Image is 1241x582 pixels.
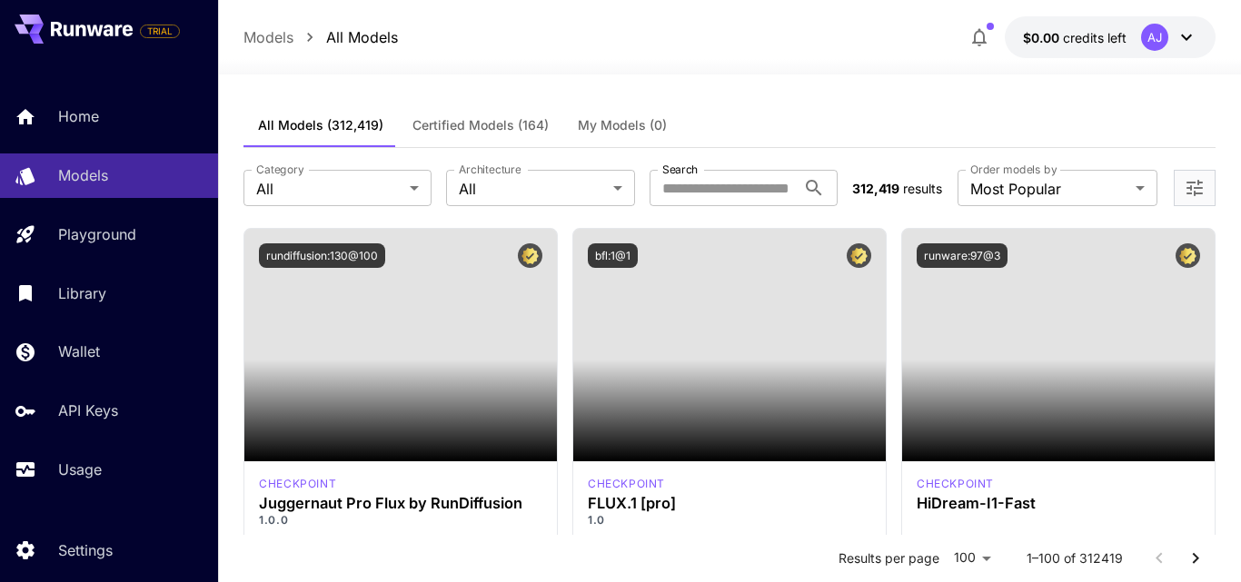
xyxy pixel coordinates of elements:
p: Library [58,282,106,304]
div: fluxpro [588,476,665,492]
p: Results per page [839,549,939,567]
button: Certified Model – Vetted for best performance and includes a commercial license. [518,243,542,268]
p: checkpoint [917,476,994,492]
button: runware:97@3 [917,243,1008,268]
span: results [903,181,942,196]
a: Models [243,26,293,48]
button: Certified Model – Vetted for best performance and includes a commercial license. [847,243,871,268]
button: Open more filters [1184,177,1206,200]
span: All Models (312,419) [258,117,383,133]
button: Go to next page [1177,540,1214,577]
h3: HiDream-I1-Fast [917,495,1200,512]
span: $0.00 [1023,30,1063,45]
button: Certified Model – Vetted for best performance and includes a commercial license. [1176,243,1200,268]
div: FLUX.1 D [259,476,336,492]
p: Home [58,105,99,127]
span: credits left [1063,30,1127,45]
label: Category [256,162,304,177]
p: Playground [58,223,136,245]
label: Search [662,162,698,177]
button: $0.00AJ [1005,16,1216,58]
p: checkpoint [588,476,665,492]
label: Order models by [970,162,1057,177]
nav: breadcrumb [243,26,398,48]
span: My Models (0) [578,117,667,133]
span: All [256,178,402,200]
span: All [459,178,605,200]
p: Wallet [58,340,100,362]
p: 1.0 [588,512,871,528]
div: 100 [947,545,998,571]
button: rundiffusion:130@100 [259,243,385,268]
label: Architecture [459,162,521,177]
span: TRIAL [141,25,179,38]
p: Settings [58,539,113,561]
p: checkpoint [259,476,336,492]
p: API Keys [58,400,118,421]
span: Add your payment card to enable full platform functionality. [140,20,180,42]
span: Certified Models (164) [412,117,549,133]
p: Models [58,164,108,186]
p: 1.0.0 [259,512,542,528]
a: All Models [326,26,398,48]
h3: Juggernaut Pro Flux by RunDiffusion [259,495,542,512]
div: HiDream Fast [917,476,994,492]
div: AJ [1141,24,1168,51]
div: $0.00 [1023,28,1127,47]
button: bfl:1@1 [588,243,638,268]
p: Usage [58,459,102,480]
h3: FLUX.1 [pro] [588,495,871,512]
span: 312,419 [852,181,899,196]
span: Most Popular [970,178,1128,200]
p: 1–100 of 312419 [1027,549,1123,567]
